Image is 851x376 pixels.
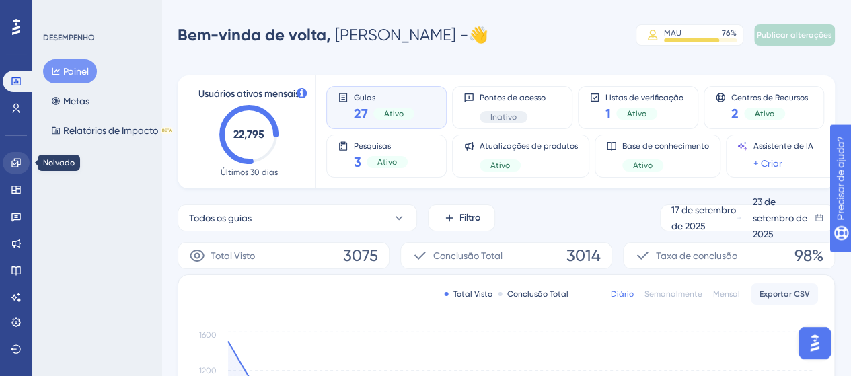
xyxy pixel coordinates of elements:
font: Inativo [490,112,517,122]
font: Bem-vinda de volta, [178,25,331,44]
font: Metas [63,96,89,106]
tspan: 1600 [199,330,217,340]
font: MAU [664,28,681,38]
font: Relatórios de Impacto [63,125,158,136]
font: 3075 [343,246,378,265]
font: Mensal [713,289,740,299]
font: Centros de Recursos [731,93,808,102]
font: 27 [354,106,368,122]
font: Exportar CSV [760,289,810,299]
iframe: Iniciador do Assistente de IA do UserGuiding [794,323,835,363]
font: 23 de setembro de 2025 [753,196,807,239]
font: Diário [611,289,634,299]
font: Ativo [755,109,774,118]
font: Base de conhecimento [622,141,709,151]
font: 3014 [566,246,601,265]
font: Conclusão Total [433,250,503,261]
font: Ativo [377,157,397,167]
font: Ativo [384,109,404,118]
font: Publicar alterações [757,30,832,40]
button: Filtro [428,204,495,231]
font: 3 [354,154,361,170]
font: BETA [162,128,172,133]
font: DESEMPENHO [43,33,95,42]
button: Relatórios de ImpactoBETA [43,118,181,143]
button: Metas [43,89,98,113]
font: Filtro [459,212,480,223]
font: Precisar de ajuda? [32,6,116,16]
text: 22,795 [233,128,264,141]
font: % [731,28,737,38]
font: Conclusão Total [507,289,568,299]
font: Taxa de conclusão [656,250,737,261]
font: Todos os guias [189,213,252,223]
font: [PERSON_NAME] - [335,26,468,44]
button: Painel [43,59,97,83]
font: + Criar [753,158,782,169]
font: 76 [722,28,731,38]
font: 1 [605,106,611,122]
button: Publicar alterações [754,24,835,46]
font: Total Visto [211,250,255,261]
font: Listas de verificação [605,93,683,102]
font: Últimos 30 dias [221,167,278,177]
font: 17 de setembro de 2025 [671,204,736,231]
font: Total Visto [453,289,492,299]
font: Ativo [633,161,653,170]
font: 2 [731,106,739,122]
font: Usuários ativos mensais [198,88,299,100]
font: Guias [354,93,375,102]
font: Semanalmente [644,289,702,299]
font: Ativo [490,161,510,170]
font: Pesquisas [354,141,391,151]
font: Ativo [627,109,646,118]
font: 98% [794,246,823,265]
button: Exportar CSV [751,283,818,305]
font: Assistente de IA [753,141,813,151]
font: Atualizações de produtos [480,141,578,151]
font: 👋 [468,26,488,44]
font: Pontos de acesso [480,93,546,102]
button: Todos os guias [178,204,417,231]
font: Painel [63,66,89,77]
tspan: 1200 [199,366,217,375]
